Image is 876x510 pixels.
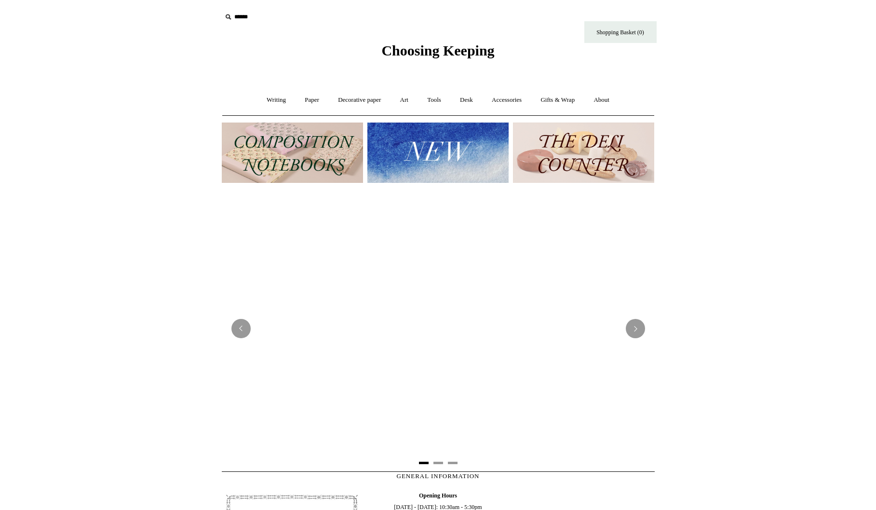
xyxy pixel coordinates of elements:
span: GENERAL INFORMATION [397,472,480,480]
a: Writing [258,87,295,113]
a: Tools [418,87,450,113]
img: 20250131 INSIDE OF THE SHOP.jpg__PID:b9484a69-a10a-4bde-9e8d-1408d3d5e6ad [222,193,655,465]
button: Page 3 [448,462,458,464]
a: Art [391,87,417,113]
button: Page 2 [433,462,443,464]
button: Previous [231,319,251,338]
a: Desk [451,87,482,113]
a: Choosing Keeping [381,50,494,57]
a: Decorative paper [329,87,390,113]
img: 202302 Composition ledgers.jpg__PID:69722ee6-fa44-49dd-a067-31375e5d54ec [222,123,363,183]
img: New.jpg__PID:f73bdf93-380a-4a35-bcfe-7823039498e1 [367,123,509,183]
span: Choosing Keeping [381,42,494,58]
a: Accessories [483,87,530,113]
a: Shopping Basket (0) [584,21,657,43]
a: Gifts & Wrap [532,87,583,113]
b: Opening Hours [419,492,457,499]
a: Paper [296,87,328,113]
button: Page 1 [419,462,429,464]
img: The Deli Counter [513,123,654,183]
a: About [585,87,618,113]
button: Next [626,319,645,338]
